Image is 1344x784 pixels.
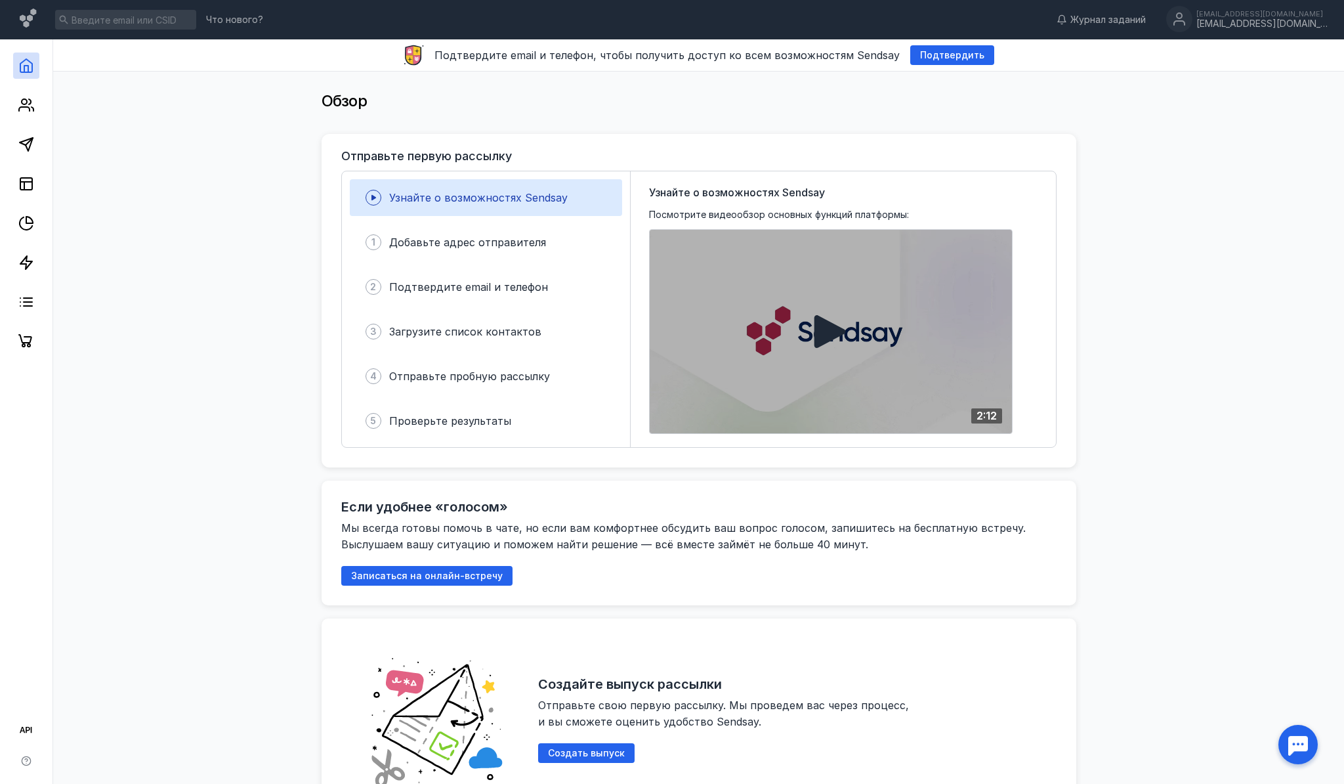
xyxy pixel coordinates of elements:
[538,676,722,692] h2: Создайте выпуск рассылки
[538,743,635,763] button: Создать выпуск
[538,699,912,728] span: Отправьте свою первую рассылку. Мы проведем вас через процесс, и вы сможете оценить удобство Send...
[1196,18,1328,30] div: [EMAIL_ADDRESS][DOMAIN_NAME]
[341,499,508,515] h2: Если удобнее «голосом»
[910,45,994,65] button: Подтвердить
[341,570,513,581] a: Записаться на онлайн-встречу
[341,521,1029,551] span: Мы всегда готовы помочь в чате, но если вам комфортнее обсудить ваш вопрос голосом, запишитесь на...
[389,414,511,427] span: Проверьте результаты
[370,325,377,338] span: 3
[548,748,625,759] span: Создать выпуск
[1050,13,1152,26] a: Журнал заданий
[370,280,376,294] span: 2
[389,370,550,383] span: Отправьте пробную рассылку
[389,236,546,249] span: Добавьте адрес отправителя
[1070,13,1146,26] span: Журнал заданий
[370,414,376,427] span: 5
[199,15,270,24] a: Что нового?
[1196,10,1328,18] div: [EMAIL_ADDRESS][DOMAIN_NAME]
[389,325,541,338] span: Загрузите список контактов
[649,185,825,200] span: Узнайте о возможностях Sendsay
[971,408,1002,424] div: 2:12
[389,280,548,294] span: Подтвердите email и телефон
[341,566,513,586] button: Записаться на онлайн-встречу
[351,571,503,582] span: Записаться на онлайн-встречу
[371,236,375,249] span: 1
[649,208,909,221] span: Посмотрите видеообзор основных функций платформы:
[389,191,568,204] span: Узнайте о возможностях Sendsay
[434,49,900,62] span: Подтвердите email и телефон, чтобы получить доступ ко всем возможностям Sendsay
[206,15,263,24] span: Что нового?
[920,50,984,61] span: Подтвердить
[341,150,512,163] h3: Отправьте первую рассылку
[370,370,377,383] span: 4
[322,91,367,110] span: Обзор
[55,10,196,30] input: Введите email или CSID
